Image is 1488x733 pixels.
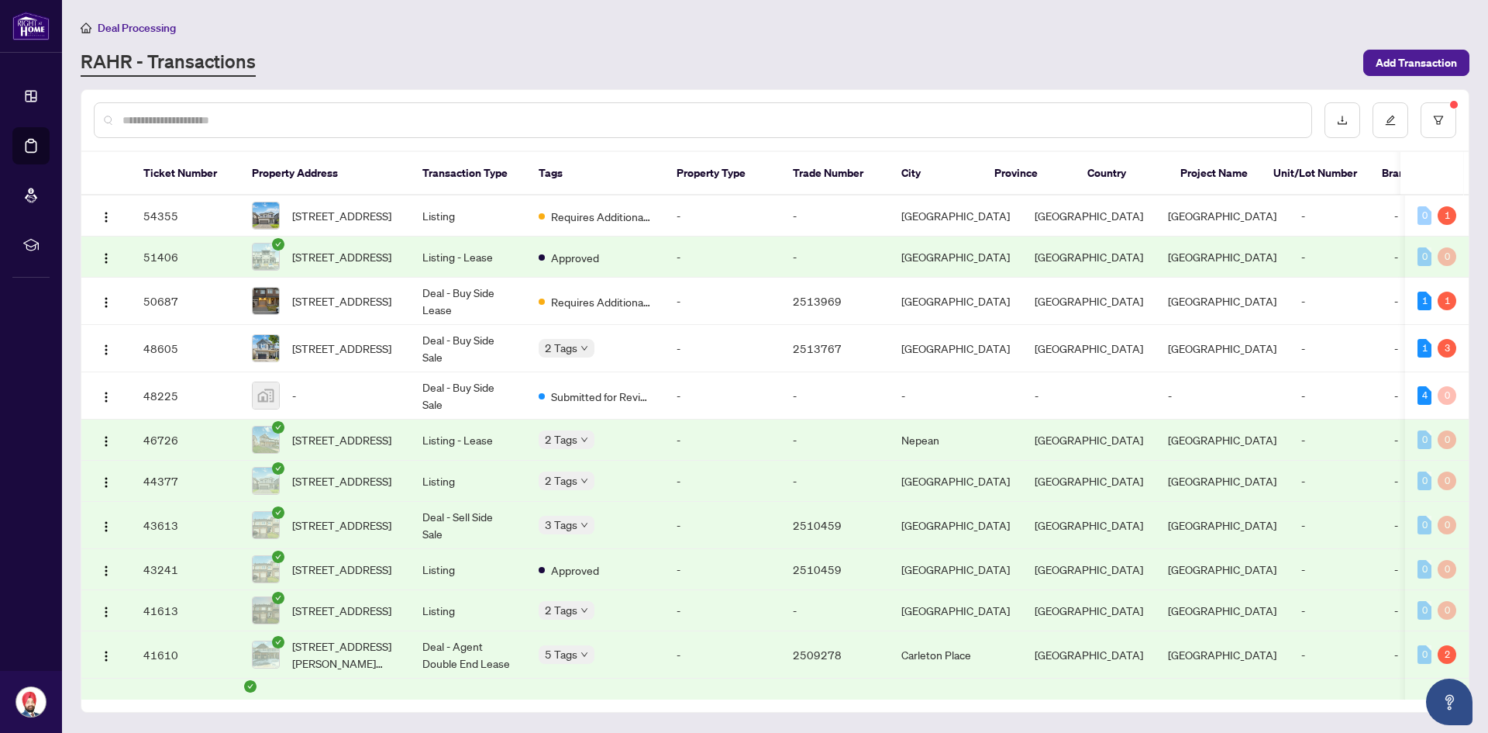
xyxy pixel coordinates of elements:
[100,211,112,223] img: Logo
[1156,195,1289,237] td: [GEOGRAPHIC_DATA]
[131,195,239,237] td: 54355
[889,152,982,195] th: City
[664,372,780,420] td: -
[1289,461,1382,502] td: -
[131,237,239,278] td: 51406
[253,202,279,229] img: thumbnail-img
[1289,372,1382,420] td: -
[664,631,780,679] td: -
[131,278,239,325] td: 50687
[664,325,780,372] td: -
[410,590,526,631] td: Listing
[94,336,119,361] button: Logo
[551,208,652,225] span: Requires Additional Docs
[1438,472,1456,490] div: 0
[1417,560,1431,579] div: 0
[664,502,780,549] td: -
[1022,325,1156,372] td: [GEOGRAPHIC_DATA]
[1289,237,1382,278] td: -
[100,520,112,533] img: Logo
[94,203,119,228] button: Logo
[292,517,391,534] span: [STREET_ADDRESS]
[780,590,889,631] td: -
[664,590,780,631] td: -
[16,687,46,717] img: Profile Icon
[131,152,239,195] th: Ticket Number
[551,249,599,266] span: Approved
[100,252,112,265] img: Logo
[292,638,398,672] span: [STREET_ADDRESS][PERSON_NAME][PERSON_NAME]
[1417,601,1431,620] div: 0
[1385,115,1396,126] span: edit
[292,248,391,265] span: [STREET_ADDRESS]
[100,476,112,489] img: Logo
[889,278,1022,325] td: [GEOGRAPHIC_DATA]
[253,335,279,361] img: thumbnail-img
[1168,152,1261,195] th: Project Name
[664,152,780,195] th: Property Type
[1369,152,1486,195] th: Branch
[1156,325,1289,372] td: [GEOGRAPHIC_DATA]
[272,462,284,475] span: check-circle
[410,461,526,502] td: Listing
[889,195,1022,237] td: [GEOGRAPHIC_DATA]
[410,278,526,325] td: Deal - Buy Side Lease
[1438,206,1456,225] div: 1
[100,435,112,448] img: Logo
[1438,560,1456,579] div: 0
[889,325,1022,372] td: [GEOGRAPHIC_DATA]
[94,598,119,623] button: Logo
[889,631,1022,679] td: Carleton Place
[1075,152,1168,195] th: Country
[100,650,112,662] img: Logo
[1156,237,1289,278] td: [GEOGRAPHIC_DATA]
[780,278,889,325] td: 2513969
[410,502,526,549] td: Deal - Sell Side Sale
[1156,278,1289,325] td: [GEOGRAPHIC_DATA]
[780,631,889,679] td: 2509278
[1417,386,1431,405] div: 4
[1022,237,1156,278] td: [GEOGRAPHIC_DATA]
[1289,631,1382,679] td: -
[239,152,410,195] th: Property Address
[1417,516,1431,534] div: 0
[1438,247,1456,266] div: 0
[1156,502,1289,549] td: [GEOGRAPHIC_DATA]
[580,344,588,352] span: down
[1261,152,1369,195] th: Unit/Lot Number
[545,645,577,663] span: 5 Tags
[94,557,119,582] button: Logo
[1289,590,1382,631] td: -
[664,461,780,502] td: -
[1156,461,1289,502] td: [GEOGRAPHIC_DATA]
[131,420,239,461] td: 46726
[100,296,112,309] img: Logo
[551,388,652,405] span: Submitted for Review
[244,680,257,693] span: check-circle
[982,152,1075,195] th: Province
[1289,420,1382,461] td: -
[1363,50,1469,76] button: Add Transaction
[292,340,391,357] span: [STREET_ADDRESS]
[1156,631,1289,679] td: [GEOGRAPHIC_DATA]
[100,391,112,403] img: Logo
[253,427,279,453] img: thumbnail-img
[292,472,391,489] span: [STREET_ADDRESS]
[272,238,284,251] span: check-circle
[545,430,577,448] span: 2 Tags
[253,597,279,624] img: thumbnail-img
[292,387,296,404] span: -
[780,325,889,372] td: 2513767
[545,339,577,357] span: 2 Tags
[1156,549,1289,590] td: [GEOGRAPHIC_DATA]
[12,12,50,40] img: logo
[780,152,889,195] th: Trade Number
[81,49,256,77] a: RAHR - Transactions
[1417,472,1431,490] div: 0
[780,372,889,420] td: -
[131,549,239,590] td: 43241
[94,642,119,667] button: Logo
[1289,195,1382,237] td: -
[889,549,1022,590] td: [GEOGRAPHIC_DATA]
[526,152,664,195] th: Tags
